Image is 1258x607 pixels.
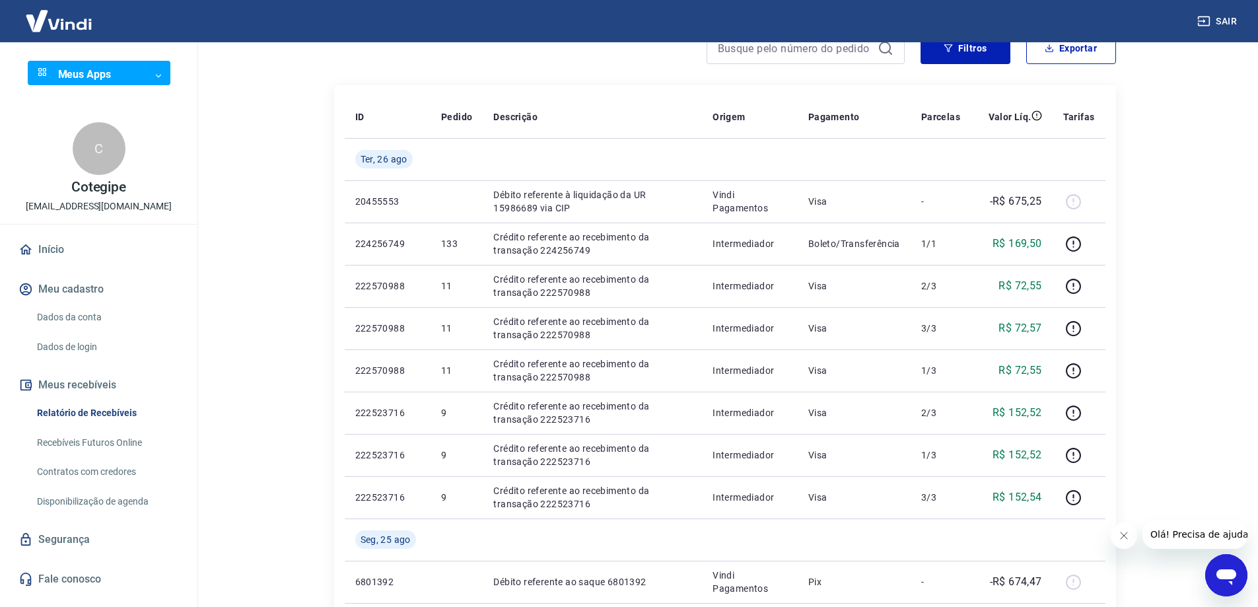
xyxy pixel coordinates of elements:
[361,533,411,546] span: Seg, 25 ago
[355,110,365,124] p: ID
[713,322,787,335] p: Intermediador
[32,334,182,361] a: Dados de login
[808,322,900,335] p: Visa
[808,575,900,589] p: Pix
[1111,522,1137,549] iframe: Fechar mensagem
[16,525,182,554] a: Segurança
[73,122,125,175] div: C
[713,448,787,462] p: Intermediador
[355,195,420,208] p: 20455553
[990,574,1042,590] p: -R$ 674,47
[713,364,787,377] p: Intermediador
[921,406,960,419] p: 2/3
[441,237,472,250] p: 133
[355,237,420,250] p: 224256749
[32,304,182,331] a: Dados da conta
[355,575,420,589] p: 6801392
[441,110,472,124] p: Pedido
[921,448,960,462] p: 1/3
[998,278,1041,294] p: R$ 72,55
[998,363,1041,378] p: R$ 72,55
[921,279,960,293] p: 2/3
[16,275,182,304] button: Meu cadastro
[32,458,182,485] a: Contratos com credores
[493,357,691,384] p: Crédito referente ao recebimento da transação 222570988
[921,32,1010,64] button: Filtros
[990,194,1042,209] p: -R$ 675,25
[808,195,900,208] p: Visa
[808,364,900,377] p: Visa
[32,400,182,427] a: Relatório de Recebíveis
[713,569,787,595] p: Vindi Pagamentos
[1142,520,1247,549] iframe: Mensagem da empresa
[16,235,182,264] a: Início
[808,237,900,250] p: Boleto/Transferência
[355,279,420,293] p: 222570988
[441,491,472,504] p: 9
[921,195,960,208] p: -
[441,322,472,335] p: 11
[993,405,1042,421] p: R$ 152,52
[493,231,691,257] p: Crédito referente ao recebimento da transação 224256749
[713,406,787,419] p: Intermediador
[493,400,691,426] p: Crédito referente ao recebimento da transação 222523716
[493,315,691,341] p: Crédito referente ao recebimento da transação 222570988
[713,110,745,124] p: Origem
[493,442,691,468] p: Crédito referente ao recebimento da transação 222523716
[808,491,900,504] p: Visa
[921,491,960,504] p: 3/3
[361,153,407,166] span: Ter, 26 ago
[998,320,1041,336] p: R$ 72,57
[713,237,787,250] p: Intermediador
[921,322,960,335] p: 3/3
[921,237,960,250] p: 1/1
[493,188,691,215] p: Débito referente à liquidação da UR 15986689 via CIP
[355,406,420,419] p: 222523716
[1205,554,1247,596] iframe: Botão para abrir a janela de mensagens
[493,110,538,124] p: Descrição
[993,236,1042,252] p: R$ 169,50
[493,575,691,589] p: Débito referente ao saque 6801392
[713,279,787,293] p: Intermediador
[16,565,182,594] a: Fale conosco
[808,406,900,419] p: Visa
[1195,9,1242,34] button: Sair
[71,180,127,194] p: Cotegipe
[441,406,472,419] p: 9
[8,9,111,20] span: Olá! Precisa de ajuda?
[441,364,472,377] p: 11
[16,1,102,41] img: Vindi
[355,364,420,377] p: 222570988
[32,488,182,515] a: Disponibilização de agenda
[355,491,420,504] p: 222523716
[1026,32,1116,64] button: Exportar
[808,448,900,462] p: Visa
[493,273,691,299] p: Crédito referente ao recebimento da transação 222570988
[808,279,900,293] p: Visa
[493,484,691,511] p: Crédito referente ao recebimento da transação 222523716
[32,429,182,456] a: Recebíveis Futuros Online
[713,188,787,215] p: Vindi Pagamentos
[355,448,420,462] p: 222523716
[921,364,960,377] p: 1/3
[993,447,1042,463] p: R$ 152,52
[441,279,472,293] p: 11
[718,38,872,58] input: Busque pelo número do pedido
[921,110,960,124] p: Parcelas
[1063,110,1095,124] p: Tarifas
[989,110,1031,124] p: Valor Líq.
[993,489,1042,505] p: R$ 152,54
[26,199,172,213] p: [EMAIL_ADDRESS][DOMAIN_NAME]
[808,110,860,124] p: Pagamento
[441,448,472,462] p: 9
[355,322,420,335] p: 222570988
[921,575,960,589] p: -
[16,371,182,400] button: Meus recebíveis
[713,491,787,504] p: Intermediador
